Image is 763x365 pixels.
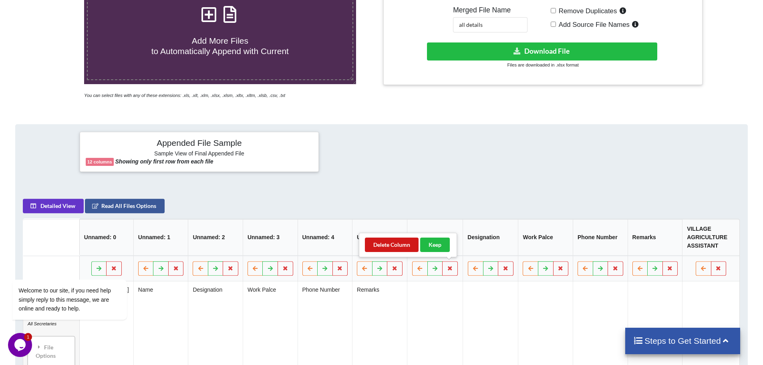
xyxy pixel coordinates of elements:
[23,199,84,213] button: Detailed View
[133,219,188,256] th: Unnamed: 1
[85,199,165,213] button: Read All Files Options
[453,6,527,14] h5: Merged File Name
[8,207,152,329] iframe: chat widget
[407,219,463,256] th: Name
[87,159,112,164] b: 12 columns
[84,93,285,98] i: You can select files with any of these extensions: .xls, .xlt, .xlm, .xlsx, .xlsm, .xltx, .xltm, ...
[556,21,630,28] span: Add Source File Names
[633,336,732,346] h4: Steps to Get Started
[427,42,657,60] button: Download File
[628,219,682,256] th: Remarks
[420,238,450,252] button: Keep
[115,158,213,165] b: Showing only first row from each file
[573,219,628,256] th: Phone Number
[86,138,313,149] h4: Appended File Sample
[30,339,72,364] div: File Options
[151,36,289,55] span: Add More Files to Automatically Append with Current
[556,7,617,15] span: Remove Duplicates
[298,219,352,256] th: Unnamed: 4
[507,63,578,67] small: Files are downloaded in .xlsx format
[86,150,313,158] h6: Sample View of Final Appended File
[518,219,573,256] th: Work Palce
[8,333,34,357] iframe: chat widget
[463,219,518,256] th: Designation
[682,219,739,256] th: VILLAGE AGRICULTURE ASSISTANT
[188,219,243,256] th: Unnamed: 2
[365,238,419,252] button: Delete Column
[453,17,527,32] input: Enter File Name
[243,219,298,256] th: Unnamed: 3
[352,219,407,256] th: Unnamed: 5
